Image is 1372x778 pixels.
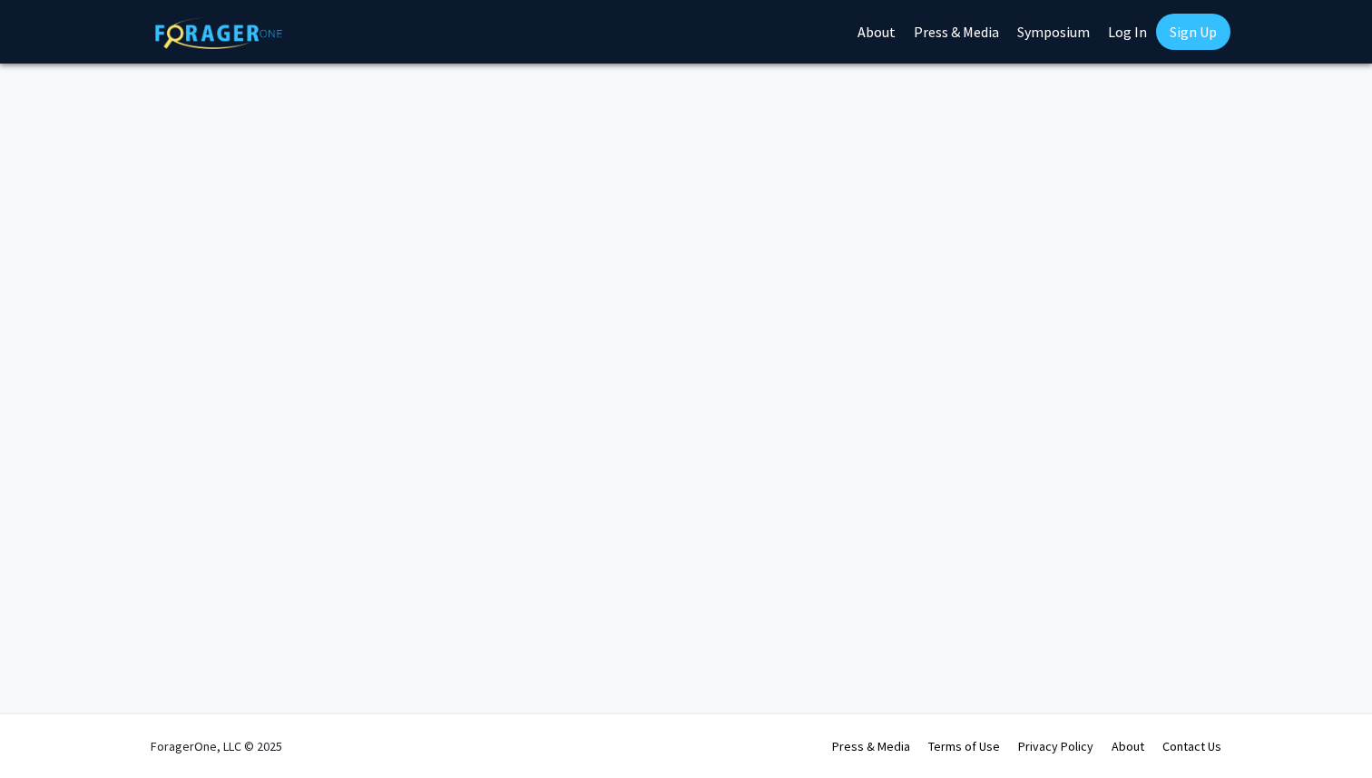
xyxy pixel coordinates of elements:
a: Contact Us [1162,738,1221,754]
a: Sign Up [1156,14,1230,50]
img: ForagerOne Logo [155,17,282,49]
a: Press & Media [832,738,910,754]
a: About [1112,738,1144,754]
a: Privacy Policy [1018,738,1093,754]
div: ForagerOne, LLC © 2025 [151,714,282,778]
a: Terms of Use [928,738,1000,754]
